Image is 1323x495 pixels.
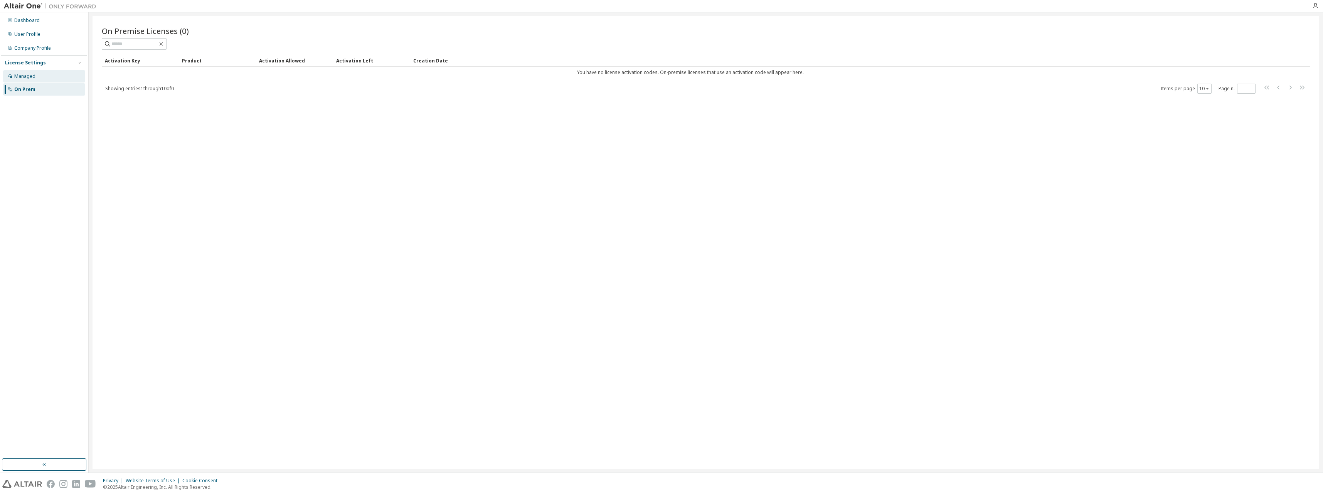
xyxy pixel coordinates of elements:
span: On Premise Licenses (0) [102,25,189,36]
div: Activation Key [105,54,176,67]
div: Managed [14,73,35,79]
img: linkedin.svg [72,480,80,488]
img: youtube.svg [85,480,96,488]
div: Activation Allowed [259,54,330,67]
p: © 2025 Altair Engineering, Inc. All Rights Reserved. [103,484,222,490]
div: On Prem [14,86,35,93]
div: Cookie Consent [182,478,222,484]
td: You have no license activation codes. On-premise licenses that use an activation code will appear... [102,67,1279,78]
img: Altair One [4,2,100,10]
span: Page n. [1219,84,1256,94]
span: Showing entries 1 through 10 of 0 [105,85,174,92]
div: User Profile [14,31,40,37]
div: Activation Left [336,54,407,67]
div: Website Terms of Use [126,478,182,484]
span: Items per page [1161,84,1212,94]
button: 10 [1199,86,1210,92]
img: instagram.svg [59,480,67,488]
img: altair_logo.svg [2,480,42,488]
div: Dashboard [14,17,40,24]
div: Product [182,54,253,67]
div: Company Profile [14,45,51,51]
div: Privacy [103,478,126,484]
div: License Settings [5,60,46,66]
div: Creation Date [413,54,1276,67]
img: facebook.svg [47,480,55,488]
